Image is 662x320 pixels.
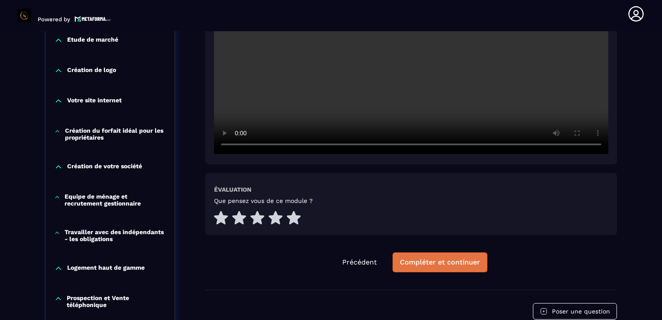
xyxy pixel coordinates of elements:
p: Création de logo [67,66,116,75]
button: Compléter et continuer [393,252,487,272]
p: Prospection et Vente téléphonique [67,294,166,308]
p: Etude de marché [67,36,118,45]
p: Powered by [38,16,70,23]
h5: Que pensez vous de ce module ? [214,197,313,204]
p: Travailler avec des indépendants - les obligations [65,229,166,242]
p: Votre site internet [67,97,122,105]
img: logo [75,15,111,23]
p: Equipe de ménage et recrutement gestionnaire [65,193,166,207]
img: logo-branding [17,9,31,23]
p: Création de votre société [67,163,142,171]
p: Création du forfait idéal pour les propriétaires [65,127,166,141]
button: Poser une question [533,303,617,320]
button: Précédent [335,253,384,272]
p: Logement haut de gamme [67,264,145,273]
div: Compléter et continuer [400,258,480,267]
h6: Évaluation [214,186,251,193]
